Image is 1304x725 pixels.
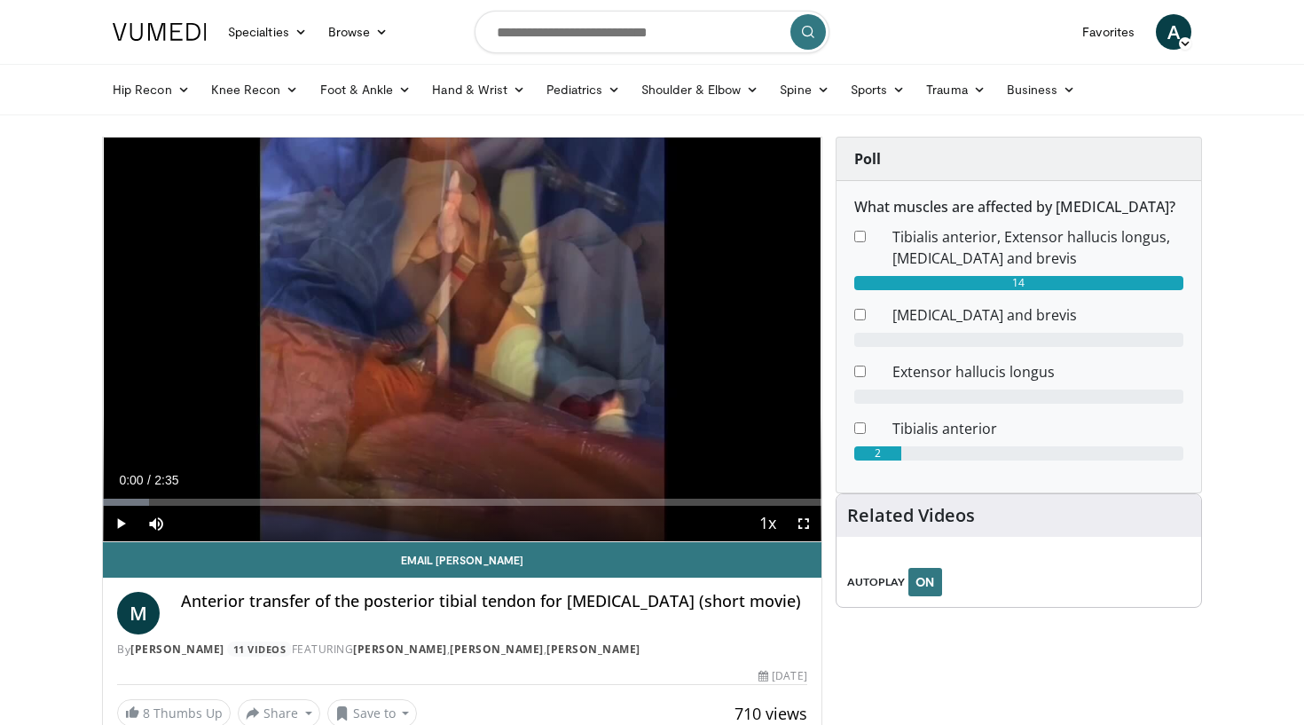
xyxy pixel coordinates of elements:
a: Trauma [915,72,996,107]
video-js: Video Player [103,138,821,542]
div: 14 [854,276,1183,290]
button: Playback Rate [750,506,786,541]
div: [DATE] [758,668,806,684]
a: M [117,592,160,634]
a: Pediatrics [536,72,631,107]
div: By FEATURING , , [117,642,807,658]
a: Email [PERSON_NAME] [103,542,821,578]
h4: Anterior transfer of the posterior tibial tendon for [MEDICAL_DATA] (short movie) [181,592,807,611]
dd: Tibialis anterior, Extensor hallucis longus, [MEDICAL_DATA] and brevis [879,226,1197,269]
a: [PERSON_NAME] [353,642,447,657]
span: 8 [143,705,150,721]
a: Knee Recon [200,72,310,107]
a: [PERSON_NAME] [546,642,640,657]
dd: Extensor hallucis longus [879,361,1197,382]
span: / [147,473,151,487]
input: Search topics, interventions [475,11,829,53]
a: Favorites [1072,14,1145,50]
h6: What muscles are affected by [MEDICAL_DATA]? [854,199,1183,216]
dd: Tibialis anterior [879,418,1197,439]
button: Fullscreen [786,506,821,541]
a: Sports [840,72,916,107]
a: Business [996,72,1087,107]
a: [PERSON_NAME] [450,642,544,657]
span: 2:35 [154,473,178,487]
a: Foot & Ankle [310,72,422,107]
h4: Related Videos [847,505,975,526]
div: Progress Bar [103,499,821,506]
a: Browse [318,14,399,50]
span: 710 views [734,703,807,724]
span: 0:00 [119,473,143,487]
a: Spine [769,72,839,107]
button: Mute [138,506,174,541]
a: Hip Recon [102,72,200,107]
button: ON [908,568,942,596]
a: Shoulder & Elbow [631,72,769,107]
a: [PERSON_NAME] [130,642,224,657]
a: Hand & Wrist [421,72,536,107]
dd: [MEDICAL_DATA] and brevis [879,304,1197,326]
span: AUTOPLAY [847,574,905,590]
a: A [1156,14,1191,50]
a: 11 Videos [227,642,292,657]
a: Specialties [217,14,318,50]
strong: Poll [854,149,881,169]
button: Play [103,506,138,541]
img: VuMedi Logo [113,23,207,41]
div: 2 [854,446,901,461]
